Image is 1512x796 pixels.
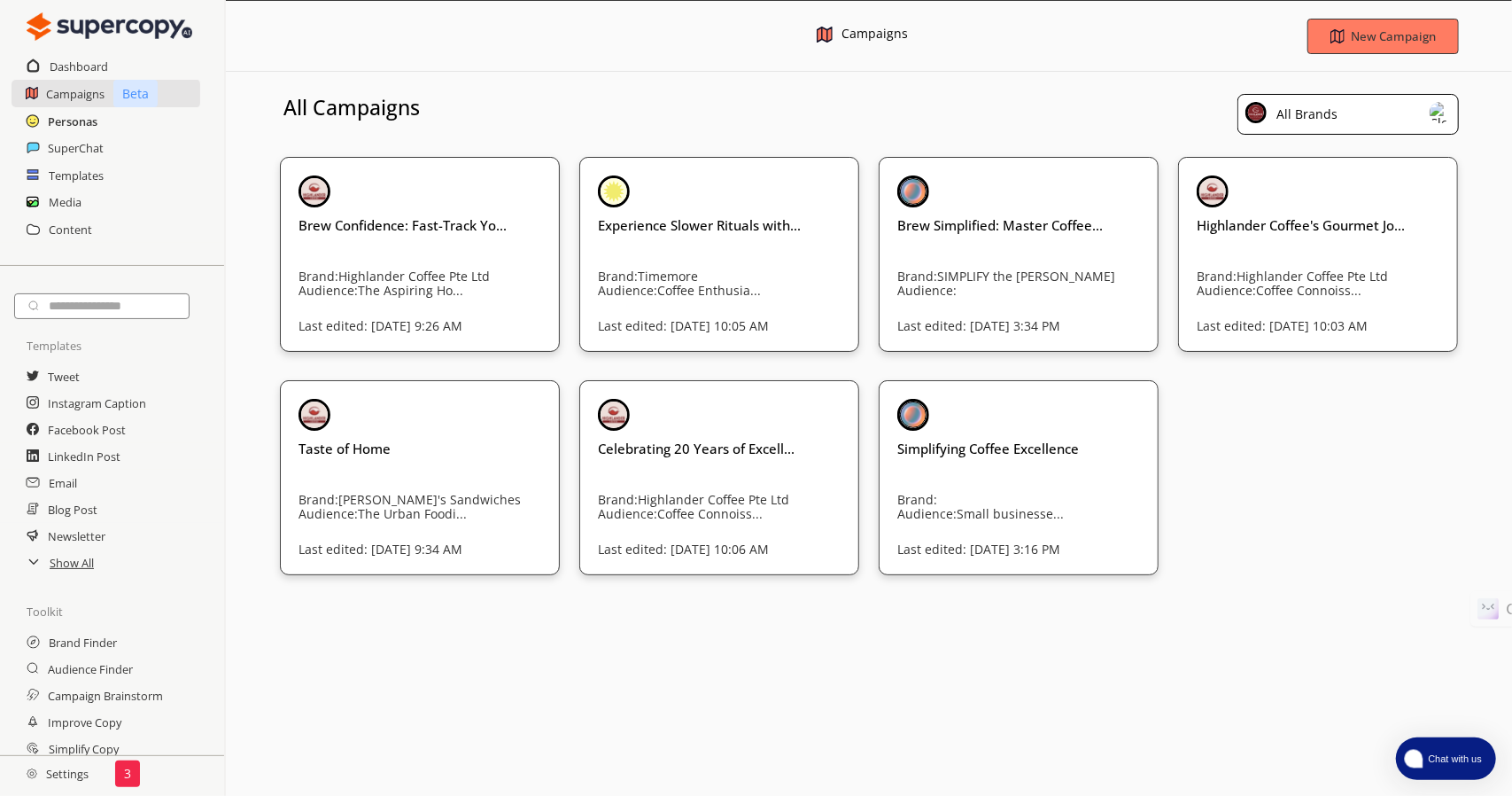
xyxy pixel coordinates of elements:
[49,736,119,762] a: Simplify Copy
[48,683,163,709] a: Campaign Brainstorm
[48,108,97,135] a: Personas
[48,523,105,550] a: Newsletter
[27,769,37,779] img: Close
[49,162,104,189] a: Templates
[1197,319,1475,333] p: Last edited: [DATE] 10:03 AM
[50,550,94,576] a: Show All
[299,216,541,234] h3: Brew Confidence: Fast-Track Yo...
[897,319,1175,333] p: Last edited: [DATE] 3:34 PM
[49,629,117,656] a: Brand Finder
[299,507,557,521] p: Audience: The Urban Foodi...
[598,399,630,431] img: Close
[841,27,908,45] div: Campaigns
[283,94,420,121] h3: All Campaigns
[897,399,929,431] img: Close
[1307,19,1460,54] button: New Campaign
[48,496,97,523] a: Blog Post
[598,493,857,507] p: Brand: Highlander Coffee Pte Ltd
[598,216,841,234] h3: Experience Slower Rituals with...
[299,269,557,284] p: Brand: Highlander Coffee Pte Ltd
[897,493,1156,507] p: Brand:
[1197,269,1455,284] p: Brand: Highlander Coffee Pte Ltd
[897,507,1156,521] p: Audience: Small businesse...
[1396,737,1496,780] button: atlas-launcher
[48,417,126,443] a: Facebook Post
[124,767,131,781] p: 3
[27,9,192,44] img: Close
[1197,216,1439,234] h3: Highlander Coffee's Gourmet Jo...
[897,216,1140,234] h3: Brew Simplified: Master Coffee...
[48,443,120,470] a: LinkedIn Post
[1421,752,1485,766] span: Chat with us
[113,80,158,107] p: Beta
[1351,28,1436,44] b: New Campaign
[1245,102,1267,123] img: Close
[48,656,133,683] a: Audience Finder
[49,189,81,215] a: Media
[897,440,1140,457] h3: Simplifying Coffee Excellence
[48,709,121,736] a: Improve Copy
[299,399,330,431] img: Close
[598,269,857,284] p: Brand: Timemore
[49,216,92,243] a: Content
[598,507,857,521] p: Audience: Coffee Connoiss...
[1197,176,1229,207] img: Close
[1197,284,1455,298] p: Audience: Coffee Connoiss...
[299,493,557,507] p: Brand: [PERSON_NAME]'s Sandwiches
[299,284,557,298] p: Audience: The Aspiring Ho...
[897,542,1175,557] p: Last edited: [DATE] 3:16 PM
[48,135,104,161] a: SuperChat
[49,470,77,496] a: Email
[817,27,833,43] img: Close
[299,542,577,557] p: Last edited: [DATE] 9:34 AM
[897,269,1156,284] p: Brand: SIMPLIFY the [PERSON_NAME]
[897,284,1156,298] p: Audience:
[299,440,541,457] h3: Taste of Home
[598,542,876,557] p: Last edited: [DATE] 10:06 AM
[897,176,929,207] img: Close
[1270,102,1338,127] div: All Brands
[598,440,841,457] h3: Celebrating 20 Years of Excell...
[598,319,876,333] p: Last edited: [DATE] 10:05 AM
[299,319,577,333] p: Last edited: [DATE] 9:26 AM
[48,390,146,417] a: Instagram Caption
[46,81,105,107] a: Campaigns
[48,363,80,390] a: Tweet
[299,176,330,207] img: Close
[1430,102,1451,123] img: Close
[598,176,630,207] img: Close
[598,284,857,298] p: Audience: Coffee Enthusia...
[50,53,108,80] a: Dashboard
